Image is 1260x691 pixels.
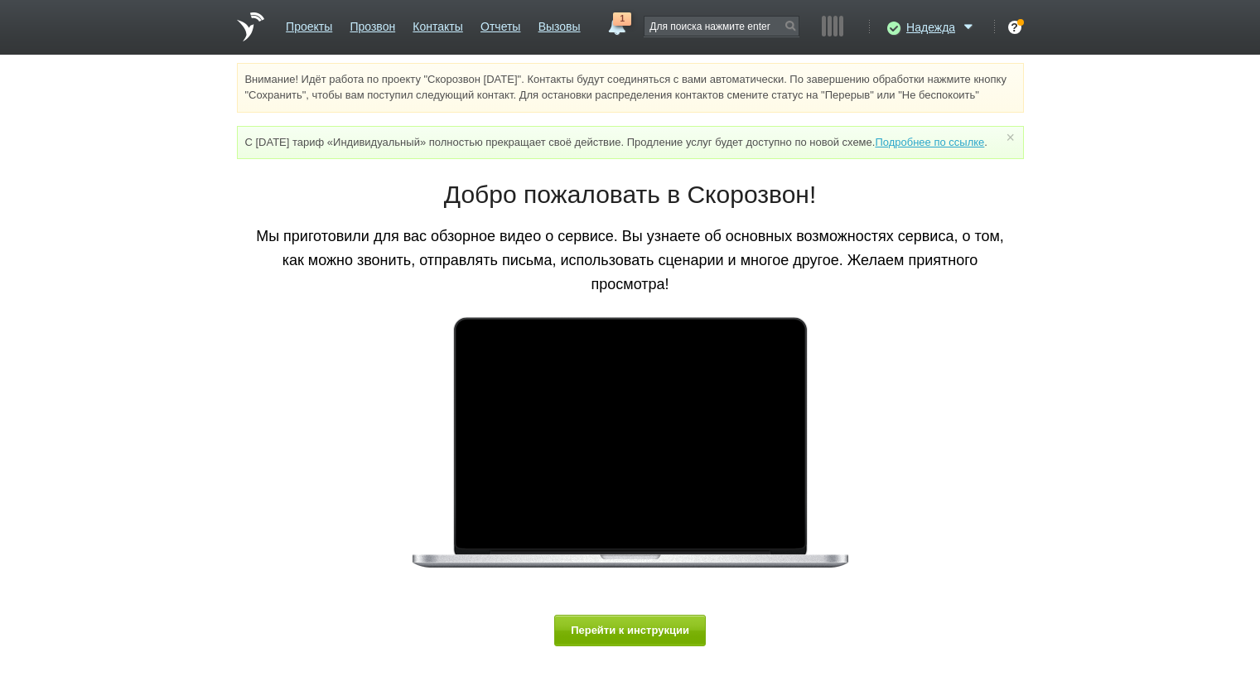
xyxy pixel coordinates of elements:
[350,12,395,36] a: Прозвон
[613,12,631,26] span: 1
[249,177,1011,212] h1: Добро пожаловать в Скорозвон!
[237,63,1024,113] div: Внимание! Идёт работа по проекту "Скорозвон [DATE]". Контакты будут соединяться с вами автоматиче...
[413,12,462,36] a: Контакты
[1002,133,1017,141] a: ×
[237,12,264,41] a: На главную
[906,17,978,34] a: Надежда
[875,136,984,148] a: Подробнее по ссылке
[286,12,332,36] a: Проекты
[906,19,955,36] span: Надежда
[480,12,520,36] a: Отчеты
[237,126,1024,159] div: С [DATE] тариф «Индивидуальный» полностью прекращает своё действие. Продление услуг будет доступн...
[249,225,1011,296] p: Мы приготовили для вас обзорное видео о сервисе. Вы узнаете об основных возможностях сервиса, о т...
[644,17,799,36] input: Для поиска нажмите enter
[1008,21,1021,34] div: ?
[538,12,581,36] a: Вызовы
[554,615,707,645] button: Перейти к инструкции
[601,12,631,32] a: 1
